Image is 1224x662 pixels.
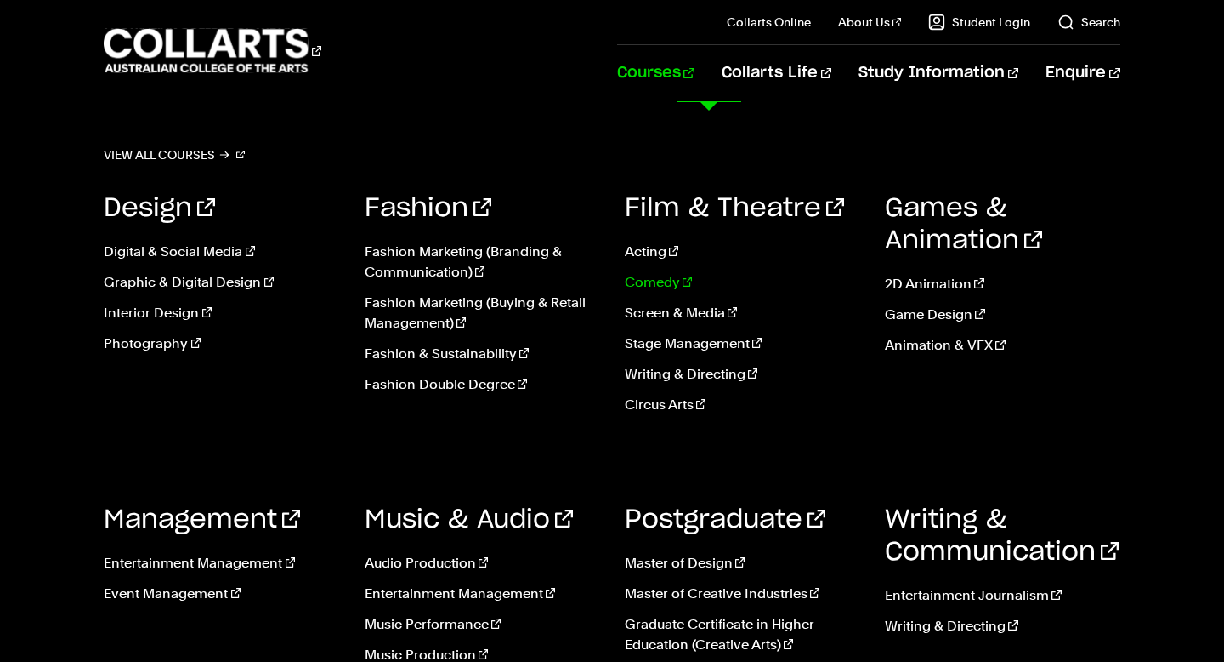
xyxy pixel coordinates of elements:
a: Fashion [365,196,491,221]
a: Graphic & Digital Design [104,272,338,293]
a: Fashion Double Degree [365,374,599,395]
a: Study Information [858,45,1018,101]
a: Writing & Directing [885,616,1119,636]
a: Courses [617,45,694,101]
a: Graduate Certificate in Higher Education (Creative Arts) [625,614,859,655]
a: Entertainment Management [104,553,338,574]
a: Stage Management [625,334,859,354]
a: Fashion Marketing (Branding & Communication) [365,242,599,282]
a: Acting [625,242,859,262]
a: Screen & Media [625,303,859,323]
a: Audio Production [365,553,599,574]
a: Search [1057,14,1120,31]
a: Student Login [928,14,1030,31]
a: Film & Theatre [625,196,844,221]
a: Circus Arts [625,395,859,415]
a: View all courses [104,143,245,167]
a: Postgraduate [625,507,825,533]
a: Entertainment Management [365,584,599,604]
a: Writing & Directing [625,364,859,385]
a: Design [104,196,215,221]
a: Comedy [625,272,859,293]
a: Game Design [885,305,1119,325]
div: Go to homepage [104,26,321,75]
a: Collarts Life [722,45,831,101]
a: Enquire [1045,45,1119,101]
a: Games & Animation [885,196,1042,254]
a: Event Management [104,584,338,604]
a: Animation & VFX [885,335,1119,356]
a: Master of Design [625,553,859,574]
a: About Us [838,14,901,31]
a: Writing & Communication [885,507,1119,565]
a: Fashion & Sustainability [365,344,599,364]
a: Master of Creative Industries [625,584,859,604]
a: Photography [104,334,338,354]
a: Entertainment Journalism [885,585,1119,606]
a: Fashion Marketing (Buying & Retail Management) [365,293,599,334]
a: Management [104,507,300,533]
a: Music Performance [365,614,599,635]
a: Music & Audio [365,507,573,533]
a: Interior Design [104,303,338,323]
a: 2D Animation [885,274,1119,294]
a: Collarts Online [727,14,811,31]
a: Digital & Social Media [104,242,338,262]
